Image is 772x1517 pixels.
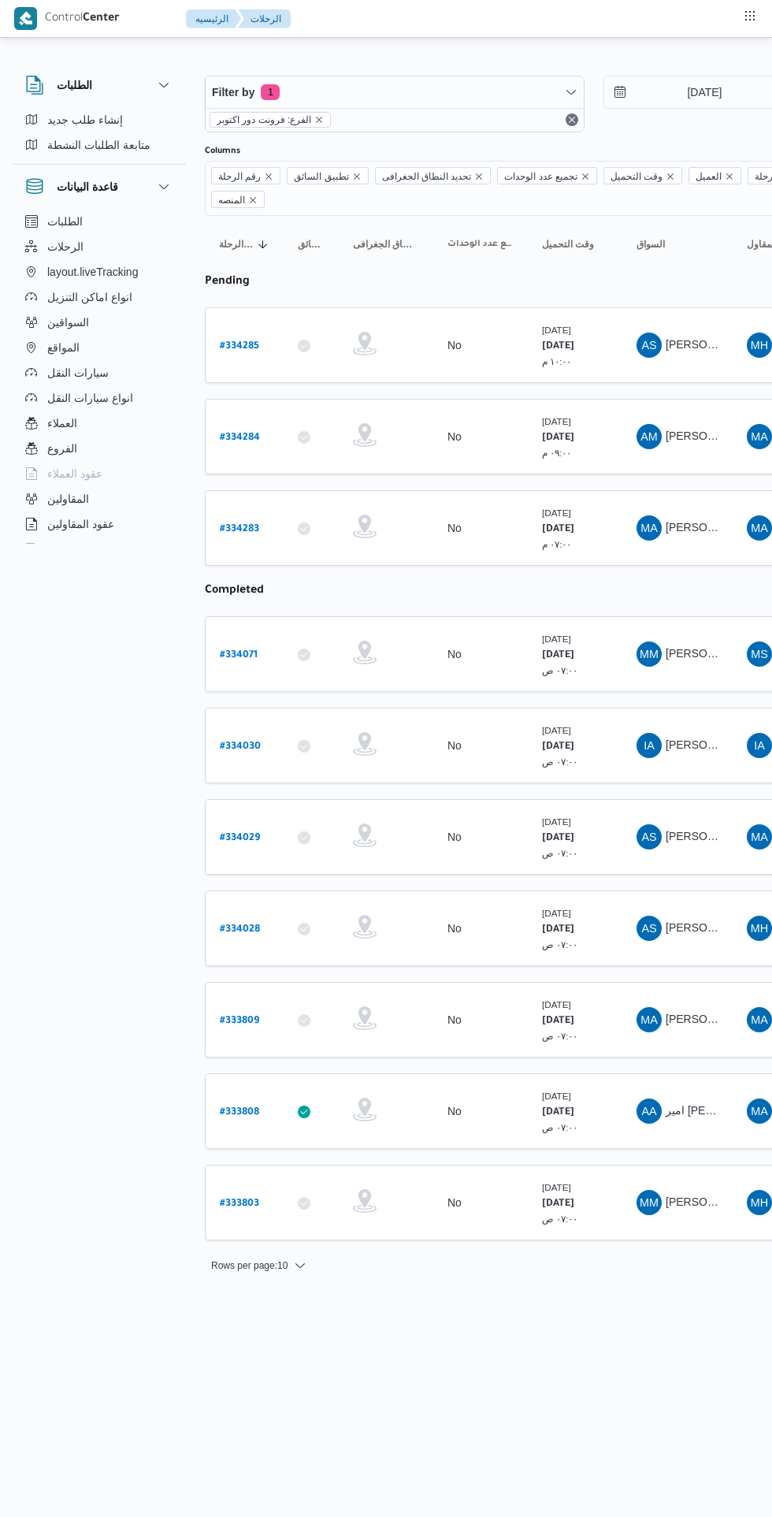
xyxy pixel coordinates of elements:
small: ٠٧:٠٠ ص [542,665,578,675]
b: [DATE] [542,833,574,844]
span: AA [641,1099,656,1124]
span: وقت التحميل [603,167,682,184]
b: # 334285 [220,341,259,352]
button: وقت التحميل [536,232,614,257]
b: [DATE] [542,1016,574,1027]
small: ٠٩:٠٠ م [542,448,572,458]
small: [DATE] [542,999,571,1009]
span: رقم الرحلة [211,167,280,184]
span: الرحلات [47,237,84,256]
small: [DATE] [542,1091,571,1101]
span: إنشاء طلب جديد [47,110,123,129]
div: Isamaail Aqba Ala Said [637,733,662,758]
button: الطلبات [19,209,180,234]
small: [DATE] [542,725,571,735]
span: انواع اماكن التنزيل [47,288,132,307]
small: [DATE] [542,325,571,335]
span: اجهزة التليفون [47,540,113,559]
span: وقت التحميل [611,168,663,185]
span: العميل [696,168,722,185]
b: [DATE] [542,1107,574,1118]
div: Abadalrahamun Msaad Ahmad Muhammad Aljnaini [637,424,662,449]
a: #334285 [220,335,259,356]
small: ٠٧:٠٠ ص [542,757,578,767]
span: IA [644,733,655,758]
span: MM [640,1190,659,1215]
b: # 334284 [220,433,260,444]
div: Ahmad Saad Muhammad Said Shbak [637,916,662,941]
div: Abadalrahamun Saaid Abadalrazq Salih [637,824,662,850]
span: AS [641,333,656,358]
small: ٠٧:٠٠ ص [542,939,578,950]
div: Muhammad Abadalamunam HIshm Isamaail [747,1099,772,1124]
button: متابعة الطلبات النشطة [19,132,180,158]
div: Muhammad Hasani Muhammad Ibrahem [747,1190,772,1215]
div: Muhammad Hasani Muhammad Ibrahem [747,916,772,941]
span: تطبيق السائق [294,168,348,185]
div: Ahmad Saad Muhammad Said Shbak [637,333,662,358]
h3: قاعدة البيانات [57,177,118,196]
button: تطبيق السائق [291,232,331,257]
small: ٠٧:٠٠ ص [542,1122,578,1132]
b: [DATE] [542,341,574,352]
button: العملاء [19,411,180,436]
b: Center [83,13,120,25]
small: [DATE] [542,1182,571,1192]
span: عقود المقاولين [47,515,114,534]
span: MA [751,515,768,541]
b: # 334030 [220,742,261,753]
button: الرحلات [238,9,291,28]
button: Remove تطبيق السائق from selection in this group [352,172,362,181]
div: Muhammad Hasani Muhammad Ibrahem [747,333,772,358]
span: تحديد النطاق الجغرافى [382,168,472,185]
a: #334284 [220,426,260,448]
span: MS [751,641,768,667]
button: السواق [630,232,725,257]
span: MA [751,1007,768,1032]
b: pending [205,276,250,288]
span: المواقع [47,338,80,357]
button: Remove وقت التحميل from selection in this group [666,172,675,181]
span: MA [751,824,768,850]
button: السواقين [19,310,180,335]
button: Remove تجميع عدد الوحدات from selection in this group [581,172,590,181]
span: MA [751,1099,768,1124]
span: Filter by [212,83,254,102]
div: No [447,647,462,661]
b: [DATE] [542,1199,574,1210]
span: تجميع عدد الوحدات [504,168,577,185]
b: # 334071 [220,650,258,661]
span: MH [751,333,768,358]
div: No [447,1104,462,1118]
span: AM [640,424,658,449]
button: Remove تحديد النطاق الجغرافى from selection in this group [474,172,484,181]
span: MH [751,916,768,941]
small: ٠٧:٠٠ ص [542,1214,578,1224]
button: رقم الرحلةSorted in descending order [213,232,276,257]
button: انواع سيارات النقل [19,385,180,411]
span: الفرع: فرونت دور اكتوبر [210,112,331,128]
div: Ameir Ahmad Abobkar Muhammad Muhammad Alamghaza [637,1099,662,1124]
a: #333808 [220,1101,259,1122]
small: ٠٧:٠٠ ص [542,1031,578,1041]
button: انواع اماكن التنزيل [19,284,180,310]
span: layout.liveTracking [47,262,138,281]
button: الرئيسيه [186,9,241,28]
div: No [447,429,462,444]
span: سيارات النقل [47,363,109,382]
small: ٠٧:٠٠ م [542,539,572,549]
div: الطلبات [13,107,186,164]
span: المنصه [211,191,265,208]
button: سيارات النقل [19,360,180,385]
div: Muhammad Altijana Hamid Aisa [637,1007,662,1032]
div: قاعدة البيانات [13,209,186,550]
span: تحديد النطاق الجغرافى [375,167,492,184]
button: تحديد النطاق الجغرافى [347,232,425,257]
span: MM [640,641,659,667]
span: تجميع عدد الوحدات [497,167,597,184]
button: عقود العملاء [19,461,180,486]
b: # 334028 [220,924,260,935]
span: السواقين [47,313,89,332]
a: #333809 [220,1009,259,1031]
div: No [447,1013,462,1027]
